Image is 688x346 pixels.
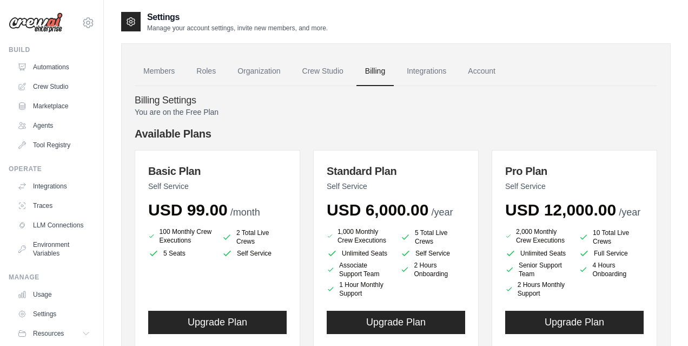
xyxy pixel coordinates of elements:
[13,58,95,76] a: Automations
[148,164,287,179] h3: Basic Plan
[459,57,504,86] a: Account
[229,57,289,86] a: Organization
[327,226,392,246] li: 1,000 Monthly Crew Executions
[505,248,570,259] li: Unlimited Seats
[148,226,213,246] li: 100 Monthly Crew Executions
[13,117,95,134] a: Agents
[327,261,392,278] li: Associate Support Team
[327,280,392,298] li: 1 Hour Monthly Support
[148,248,213,259] li: 5 Seats
[356,57,394,86] a: Billing
[13,286,95,303] a: Usage
[13,305,95,323] a: Settings
[9,45,95,54] div: Build
[148,311,287,334] button: Upgrade Plan
[135,107,657,117] p: You are on the Free Plan
[148,201,228,219] span: USD 99.00
[147,24,328,32] p: Manage your account settings, invite new members, and more.
[400,229,465,246] li: 5 Total Live Crews
[327,311,465,334] button: Upgrade Plan
[135,126,657,141] h4: Available Plans
[222,248,287,259] li: Self Service
[188,57,224,86] a: Roles
[505,261,570,278] li: Senior Support Team
[13,217,95,234] a: LLM Connections
[9,12,63,33] img: Logo
[579,248,644,259] li: Full Service
[505,280,570,298] li: 2 Hours Monthly Support
[147,11,328,24] h2: Settings
[327,181,465,192] p: Self Service
[400,248,465,259] li: Self Service
[9,273,95,282] div: Manage
[13,78,95,95] a: Crew Studio
[398,57,455,86] a: Integrations
[505,164,644,179] h3: Pro Plan
[230,207,260,218] span: /month
[222,229,287,246] li: 2 Total Live Crews
[579,229,644,246] li: 10 Total Live Crews
[148,181,287,192] p: Self Service
[505,226,570,246] li: 2,000 Monthly Crew Executions
[13,178,95,195] a: Integrations
[13,97,95,115] a: Marketplace
[294,57,352,86] a: Crew Studio
[327,201,428,219] span: USD 6,000.00
[13,197,95,214] a: Traces
[33,329,64,338] span: Resources
[400,261,465,278] li: 2 Hours Onboarding
[13,236,95,262] a: Environment Variables
[505,311,644,334] button: Upgrade Plan
[579,261,644,278] li: 4 Hours Onboarding
[135,95,657,107] h4: Billing Settings
[13,325,95,342] button: Resources
[135,57,183,86] a: Members
[431,207,453,218] span: /year
[505,201,616,219] span: USD 12,000.00
[13,136,95,154] a: Tool Registry
[619,207,640,218] span: /year
[505,181,644,192] p: Self Service
[327,164,465,179] h3: Standard Plan
[327,248,392,259] li: Unlimited Seats
[9,165,95,173] div: Operate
